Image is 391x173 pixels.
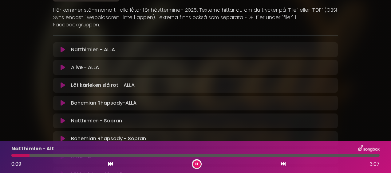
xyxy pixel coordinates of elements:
[11,145,54,152] p: Natthimlen - Alt
[53,6,338,29] p: Här kommer stämmorna till alla låtar för höstterminen 2025! Texterna hittar du om du trycker på "...
[71,64,99,71] p: Alive - ALLA
[71,135,146,142] p: Bohemian Rhapsody - Sopran
[71,99,136,107] p: Bohemian Rhapsody-ALLA
[71,82,135,89] p: Låt kärleken slå rot - ALLA
[11,160,21,167] span: 0:09
[71,117,122,125] p: Natthimlen - Sopran
[71,46,115,53] p: Natthimlen - ALLA
[370,160,380,168] span: 3:07
[358,145,380,153] img: songbox-logo-white.png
